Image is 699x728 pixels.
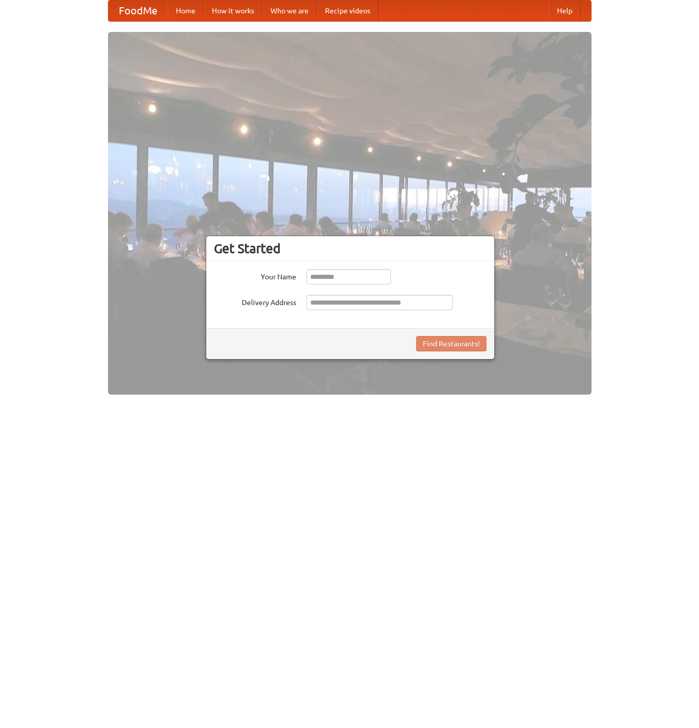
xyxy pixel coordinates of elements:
[317,1,379,21] a: Recipe videos
[109,1,168,21] a: FoodMe
[416,336,487,351] button: Find Restaurants!
[204,1,262,21] a: How it works
[262,1,317,21] a: Who we are
[214,241,487,256] h3: Get Started
[214,269,296,282] label: Your Name
[214,295,296,308] label: Delivery Address
[168,1,204,21] a: Home
[549,1,581,21] a: Help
